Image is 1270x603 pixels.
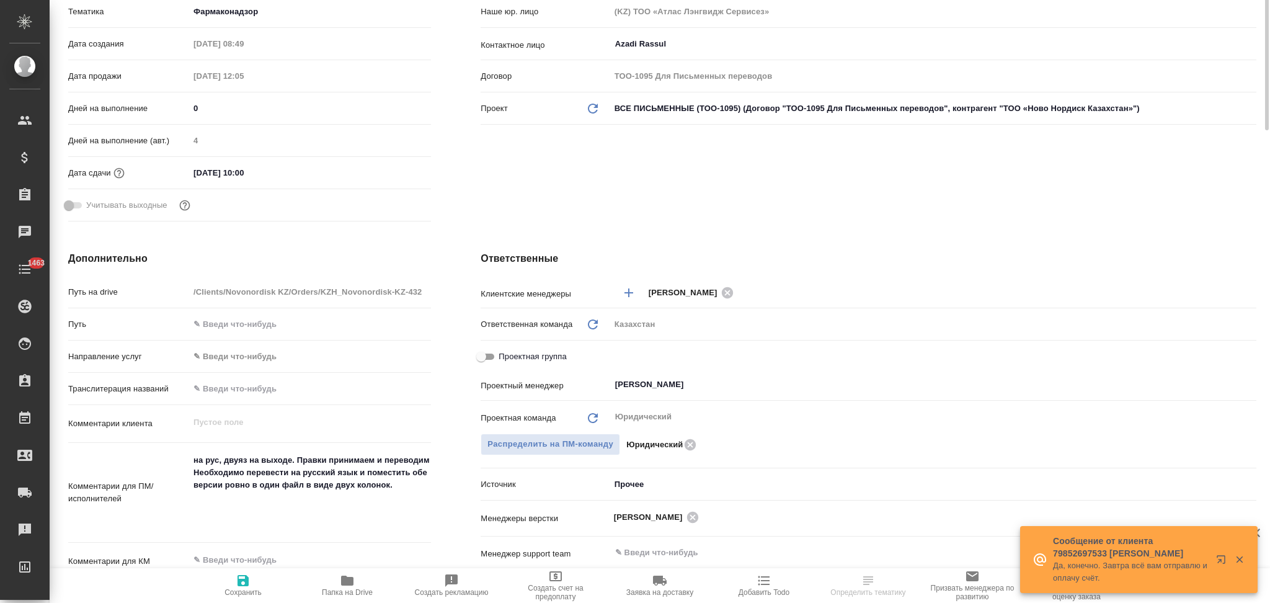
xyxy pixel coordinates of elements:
[481,434,620,455] button: Распределить на ПМ-команду
[608,568,712,603] button: Заявка на доставку
[189,1,431,22] div: Фармаконадзор
[189,346,431,367] div: ✎ Введи что-нибудь
[614,511,690,524] span: [PERSON_NAME]
[68,167,111,179] p: Дата сдачи
[610,98,1256,119] div: ВСЕ ПИСЬМЕННЫЕ (ТОО-1095) (Договор "ТОО-1095 Для Письменных переводов", контрагент "ТОО «Ново Нор...
[111,165,127,181] button: Если добавить услуги и заполнить их объемом, то дата рассчитается автоматически
[626,439,683,451] p: Юридический
[481,39,610,51] p: Контактное лицо
[68,6,189,18] p: Тематика
[1227,554,1252,565] button: Закрыть
[816,568,920,603] button: Определить тематику
[511,584,600,601] span: Создать счет на предоплату
[481,70,610,83] p: Договор
[614,509,703,525] div: [PERSON_NAME]
[481,512,610,525] p: Менеджеры верстки
[481,318,572,331] p: Ответственная команда
[399,568,504,603] button: Создать рекламацию
[614,545,1211,560] input: ✎ Введи что-нибудь
[1250,43,1252,45] button: Open
[481,102,508,115] p: Проект
[610,2,1256,20] input: Пустое поле
[68,38,189,50] p: Дата создания
[614,278,644,308] button: Добавить менеджера
[189,380,431,398] input: ✎ Введи что-нибудь
[1250,516,1252,519] button: Open
[649,287,725,299] span: [PERSON_NAME]
[322,588,373,597] span: Папка на Drive
[739,588,789,597] span: Добавить Todo
[189,67,298,85] input: Пустое поле
[189,99,431,117] input: ✎ Введи что-нибудь
[1250,292,1252,294] button: Open
[499,351,566,363] span: Проектная группа
[1053,560,1208,584] p: Да, конечно. Завтра всё вам отправлю и оплачу счёт.
[295,568,399,603] button: Папка на Drive
[487,437,613,452] span: Распределить на ПМ-команду
[20,257,52,269] span: 1463
[189,283,431,301] input: Пустое поле
[193,351,416,363] div: ✎ Введи что-нибудь
[626,588,693,597] span: Заявка на доставку
[610,314,1256,335] div: Казахстан
[481,6,610,18] p: Наше юр. лицо
[68,351,189,363] p: Направление услуг
[481,434,620,455] span: В заказе уже есть ответственный ПМ или ПМ группа
[1209,547,1238,577] button: Открыть в новой вкладке
[189,315,431,333] input: ✎ Введи что-нибудь
[1053,535,1208,560] p: Сообщение от клиента 79852697533 [PERSON_NAME]
[189,132,431,150] input: Пустое поле
[1250,383,1252,386] button: Open
[191,568,295,603] button: Сохранить
[68,480,189,505] p: Комментарии для ПМ/исполнителей
[830,588,905,597] span: Определить тематику
[68,318,189,331] p: Путь
[68,286,189,298] p: Путь на drive
[68,70,189,83] p: Дата продажи
[920,568,1024,603] button: Призвать менеджера по развитию
[3,254,47,285] a: 1463
[224,588,262,597] span: Сохранить
[68,383,189,395] p: Транслитерация названий
[712,568,816,603] button: Добавить Todo
[481,478,610,491] p: Источник
[481,288,610,300] p: Клиентские менеджеры
[68,102,189,115] p: Дней на выполнение
[481,412,556,424] p: Проектная команда
[189,164,298,182] input: ✎ Введи что-нибудь
[68,418,189,430] p: Комментарии клиента
[177,197,193,213] button: Выбери, если сб и вс нужно считать рабочими днями для выполнения заказа.
[415,588,489,597] span: Создать рекламацию
[928,584,1017,601] span: Призвать менеджера по развитию
[68,555,189,568] p: Комментарии для КМ
[610,67,1256,85] input: Пустое поле
[649,285,738,300] div: [PERSON_NAME]
[481,251,1256,266] h4: Ответственные
[189,450,431,533] textarea: на рус, двуяз на выходе. Правки принимаем и переводим Необходимо перевести на русский язык и поме...
[189,35,298,53] input: Пустое поле
[504,568,608,603] button: Создать счет на предоплату
[481,548,610,560] p: Менеджер support team
[610,474,1256,495] div: Прочее
[481,380,610,392] p: Проектный менеджер
[86,199,167,212] span: Учитывать выходные
[68,135,189,147] p: Дней на выполнение (авт.)
[68,251,431,266] h4: Дополнительно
